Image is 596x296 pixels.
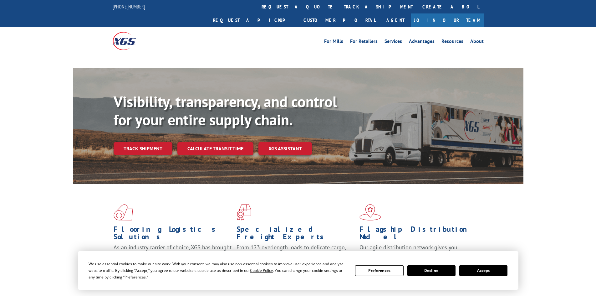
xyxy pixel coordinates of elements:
a: For Mills [324,39,343,46]
a: Resources [441,39,463,46]
div: Cookie Consent Prompt [78,251,518,290]
a: Track shipment [114,142,172,155]
button: Decline [407,265,456,276]
button: Preferences [355,265,403,276]
a: Services [385,39,402,46]
a: About [470,39,484,46]
a: Customer Portal [299,13,380,27]
a: For Retailers [350,39,378,46]
h1: Flooring Logistics Solutions [114,226,232,244]
span: Our agile distribution network gives you nationwide inventory management on demand. [359,244,475,258]
b: Visibility, transparency, and control for your entire supply chain. [114,92,337,129]
span: Preferences [125,274,146,280]
a: Request a pickup [208,13,299,27]
button: Accept [459,265,507,276]
a: [PHONE_NUMBER] [113,3,145,10]
a: Advantages [409,39,435,46]
img: xgs-icon-flagship-distribution-model-red [359,204,381,221]
span: Cookie Policy [250,268,273,273]
a: Join Our Team [411,13,484,27]
span: As an industry carrier of choice, XGS has brought innovation and dedication to flooring logistics... [114,244,232,266]
h1: Specialized Freight Experts [237,226,355,244]
a: XGS ASSISTANT [258,142,312,155]
a: Agent [380,13,411,27]
img: xgs-icon-total-supply-chain-intelligence-red [114,204,133,221]
img: xgs-icon-focused-on-flooring-red [237,204,251,221]
a: Calculate transit time [177,142,253,155]
p: From 123 overlength loads to delicate cargo, our experienced staff knows the best way to move you... [237,244,355,272]
h1: Flagship Distribution Model [359,226,478,244]
div: We use essential cookies to make our site work. With your consent, we may also use non-essential ... [89,261,348,280]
